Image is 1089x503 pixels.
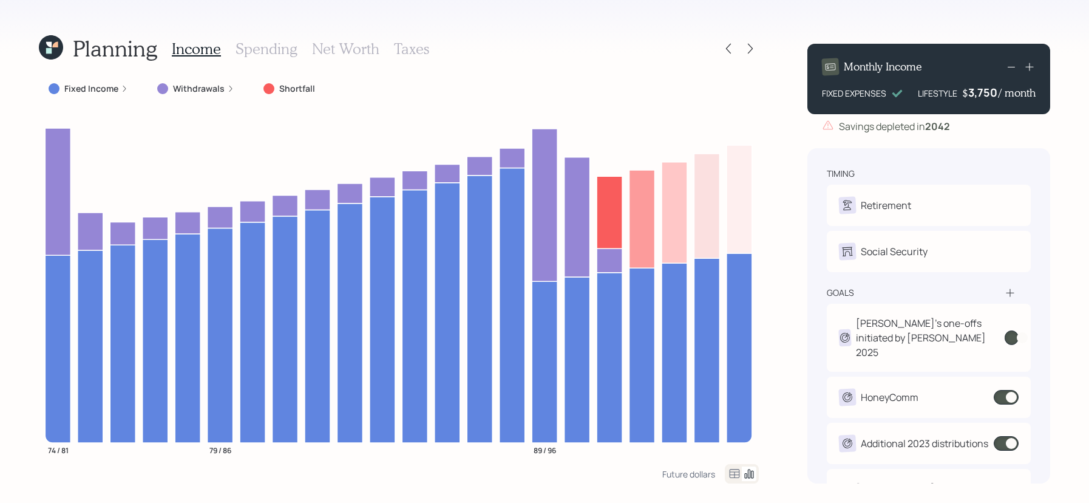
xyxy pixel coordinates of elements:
[172,40,221,58] h3: Income
[839,119,950,134] div: Savings depleted in
[64,83,118,95] label: Fixed Income
[394,40,429,58] h3: Taxes
[861,198,911,213] div: Retirement
[48,445,69,455] tspan: 74 / 81
[856,316,1005,360] div: [PERSON_NAME]'s one-offs initiated by [PERSON_NAME] 2025
[999,86,1036,100] h4: / month
[968,85,999,100] div: 3,750
[918,87,957,100] div: LIFESTYLE
[827,287,854,299] div: goals
[279,83,315,95] label: Shortfall
[822,87,886,100] div: FIXED EXPENSES
[236,40,297,58] h3: Spending
[844,60,922,74] h4: Monthly Income
[925,120,950,133] b: 2042
[209,445,231,455] tspan: 79 / 86
[534,445,556,455] tspan: 89 / 96
[962,86,968,100] h4: $
[662,468,715,480] div: Future dollars
[312,40,379,58] h3: Net Worth
[173,83,225,95] label: Withdrawals
[861,390,918,405] div: HoneyComm
[861,436,988,451] div: Additional 2023 distributions
[73,35,157,61] h1: Planning
[827,168,855,180] div: timing
[861,244,928,259] div: Social Security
